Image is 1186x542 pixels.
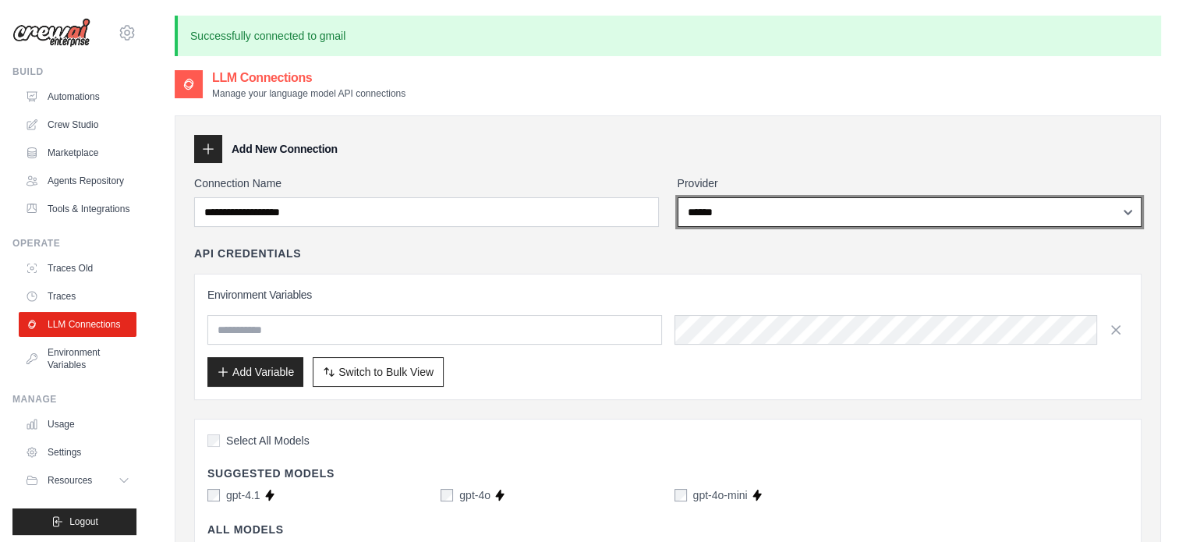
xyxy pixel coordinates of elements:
h3: Add New Connection [232,141,338,157]
a: Settings [19,440,136,465]
span: Select All Models [226,433,310,448]
button: Switch to Bulk View [313,357,444,387]
button: Resources [19,468,136,493]
input: gpt-4o-mini [674,489,687,501]
div: Build [12,66,136,78]
label: gpt-4.1 [226,487,260,503]
input: gpt-4.1 [207,489,220,501]
img: Logo [12,18,90,48]
h4: API Credentials [194,246,301,261]
a: LLM Connections [19,312,136,337]
a: Environment Variables [19,340,136,377]
div: Manage [12,393,136,406]
h4: All Models [207,522,1128,537]
a: Automations [19,84,136,109]
a: Usage [19,412,136,437]
span: Switch to Bulk View [338,364,434,380]
label: Provider [678,175,1142,191]
input: Select All Models [207,434,220,447]
label: gpt-4o [459,487,490,503]
a: Tools & Integrations [19,197,136,221]
span: Logout [69,515,98,528]
p: Successfully connected to gmail [175,16,1161,56]
input: gpt-4o [441,489,453,501]
button: Logout [12,508,136,535]
div: Operate [12,237,136,250]
h2: LLM Connections [212,69,405,87]
a: Marketplace [19,140,136,165]
p: Manage your language model API connections [212,87,405,100]
label: Connection Name [194,175,659,191]
button: Add Variable [207,357,303,387]
a: Traces [19,284,136,309]
h3: Environment Variables [207,287,1128,303]
label: gpt-4o-mini [693,487,748,503]
a: Agents Repository [19,168,136,193]
a: Traces Old [19,256,136,281]
a: Crew Studio [19,112,136,137]
h4: Suggested Models [207,466,1128,481]
span: Resources [48,474,92,487]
